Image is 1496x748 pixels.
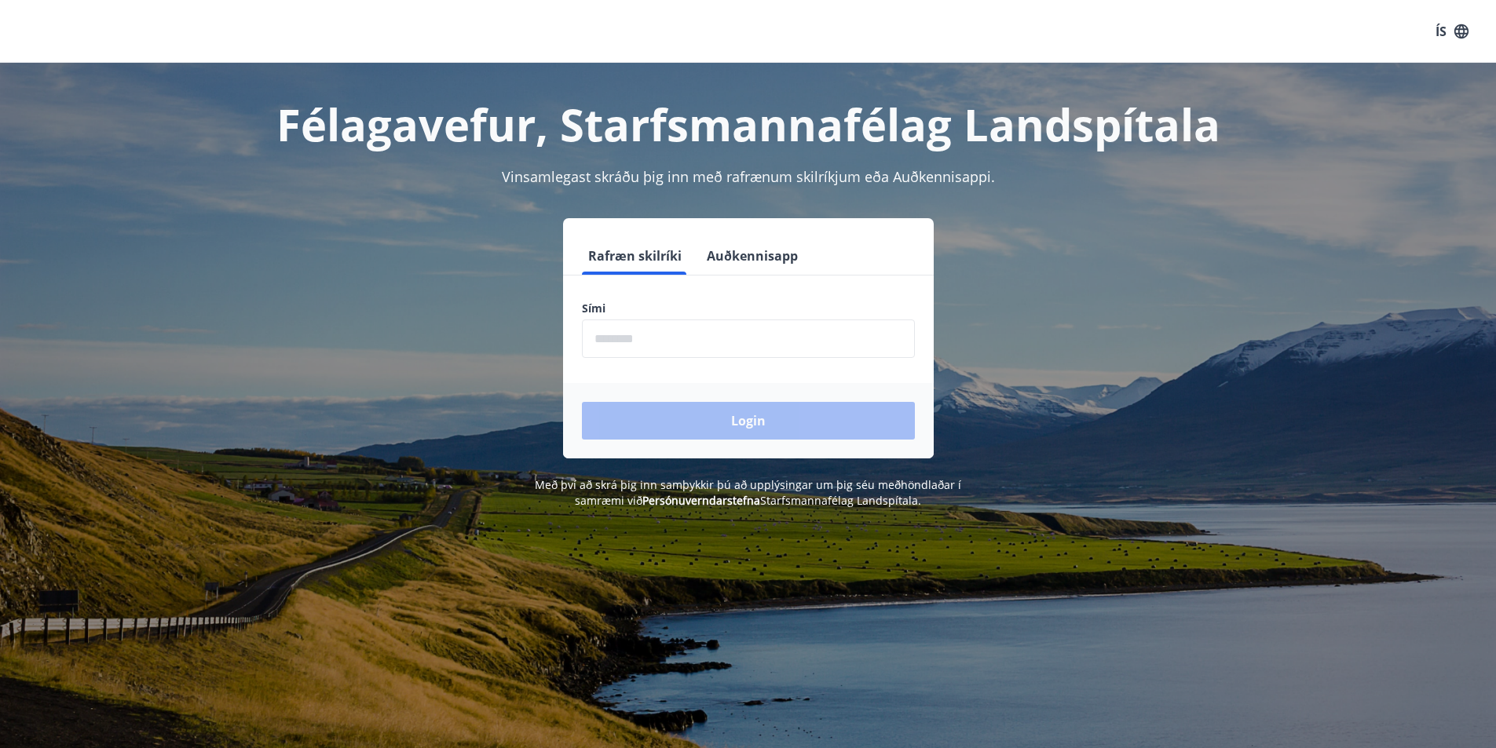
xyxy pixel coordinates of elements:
span: Með því að skrá þig inn samþykkir þú að upplýsingar um þig séu meðhöndlaðar í samræmi við Starfsm... [535,477,961,508]
label: Sími [582,301,915,316]
span: Vinsamlegast skráðu þig inn með rafrænum skilríkjum eða Auðkennisappi. [502,167,995,186]
a: Persónuverndarstefna [642,493,760,508]
button: Auðkennisapp [700,237,804,275]
button: ÍS [1427,17,1477,46]
button: Rafræn skilríki [582,237,688,275]
h1: Félagavefur, Starfsmannafélag Landspítala [202,94,1295,154]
